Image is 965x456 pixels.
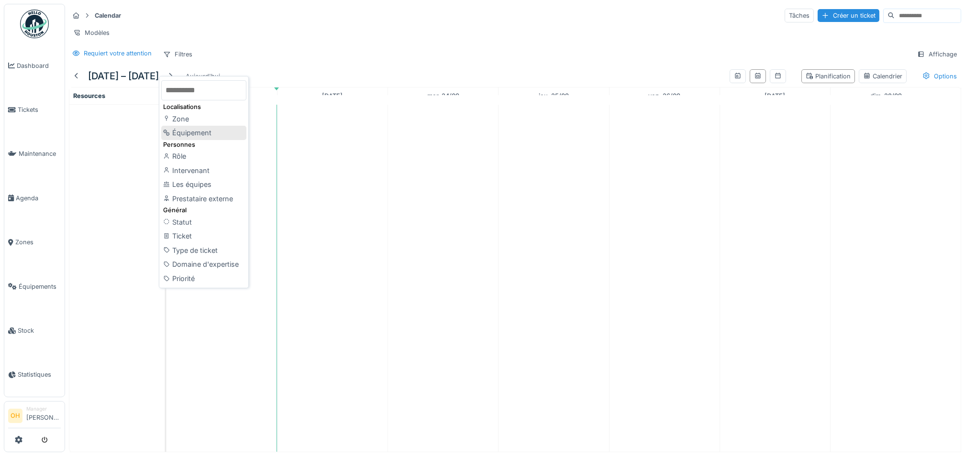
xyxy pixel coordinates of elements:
[161,102,246,111] div: Localisations
[763,89,788,102] a: 27 septembre 2025
[18,105,61,114] span: Tickets
[159,47,197,61] div: Filtres
[18,326,61,335] span: Stock
[19,149,61,158] span: Maintenance
[19,282,61,291] span: Équipements
[26,405,61,426] li: [PERSON_NAME]
[26,405,61,413] div: Manager
[73,92,105,99] span: Resources
[161,140,246,149] div: Personnes
[18,370,61,379] span: Statistiques
[20,10,49,38] img: Badge_color-CXgf-gQk.svg
[918,69,961,83] div: Options
[161,243,246,258] div: Type de ticket
[161,163,246,178] div: Intervenant
[863,72,902,81] div: Calendrier
[17,61,61,70] span: Dashboard
[785,9,814,22] div: Tâches
[84,49,152,58] div: Requiert votre attention
[8,409,22,423] li: OH
[88,70,159,82] h5: [DATE] – [DATE]
[161,192,246,206] div: Prestataire externe
[161,177,246,192] div: Les équipes
[806,72,851,81] div: Planification
[161,126,246,140] div: Équipement
[161,112,246,126] div: Zone
[913,47,961,61] div: Affichage
[425,89,462,102] a: 24 septembre 2025
[16,194,61,203] span: Agenda
[646,89,683,102] a: 26 septembre 2025
[161,271,246,286] div: Priorité
[15,238,61,247] span: Zones
[161,229,246,243] div: Ticket
[69,26,114,40] div: Modèles
[161,206,246,215] div: Général
[91,11,125,20] strong: Calendar
[161,257,246,271] div: Domaine d'expertise
[818,9,879,22] div: Créer un ticket
[320,89,345,102] a: 23 septembre 2025
[161,149,246,163] div: Rôle
[536,89,571,102] a: 25 septembre 2025
[868,89,904,102] a: 28 septembre 2025
[161,215,246,229] div: Statut
[182,70,224,83] div: Aujourd'hui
